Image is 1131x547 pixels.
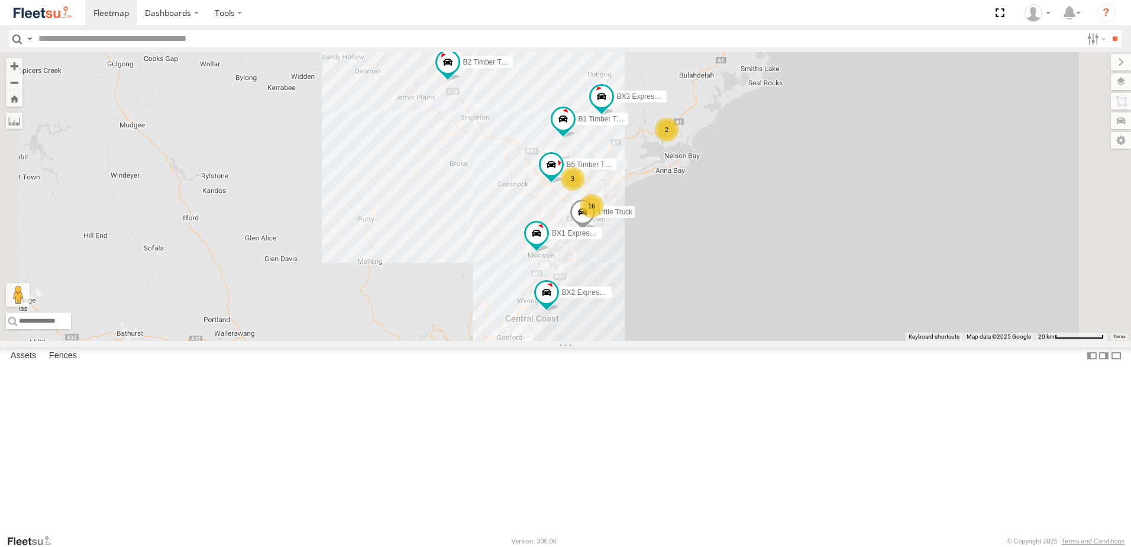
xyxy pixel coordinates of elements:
span: Map data ©2025 Google [967,333,1031,340]
div: 16 [580,194,603,218]
button: Zoom in [6,58,22,74]
div: James Cullen [1020,4,1055,22]
label: Hide Summary Table [1110,347,1122,365]
button: Keyboard shortcuts [909,333,959,341]
label: Dock Summary Table to the Right [1098,347,1110,365]
label: Assets [5,347,42,364]
label: Fences [43,347,83,364]
span: B2 Timber Truck [463,58,515,66]
div: 3 [561,167,584,191]
div: © Copyright 2025 - [1007,538,1124,545]
span: B1 Timber Truck [579,115,630,123]
img: fleetsu-logo-horizontal.svg [12,5,73,21]
a: Visit our Website [7,535,61,547]
span: BX3 Express Ute [617,93,671,101]
a: Terms and Conditions [1062,538,1124,545]
i: ? [1097,4,1116,22]
label: Measure [6,112,22,129]
label: Search Query [25,30,34,47]
span: B5 Timber Truck [567,160,618,169]
button: Map Scale: 20 km per 79 pixels [1035,333,1107,341]
div: 2 [655,118,678,141]
label: Map Settings [1111,132,1131,149]
label: Dock Summary Table to the Left [1086,347,1098,365]
button: Zoom out [6,74,22,91]
div: Version: 306.00 [512,538,557,545]
span: BX2 Express Ute [562,288,616,297]
label: Search Filter Options [1082,30,1108,47]
button: Zoom Home [6,91,22,107]
span: BX1 Express Ute [552,229,606,237]
button: Drag Pegman onto the map to open Street View [6,283,30,307]
span: Little Truck [598,208,632,217]
span: 20 km [1038,333,1055,340]
a: Terms (opens in new tab) [1113,334,1126,339]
